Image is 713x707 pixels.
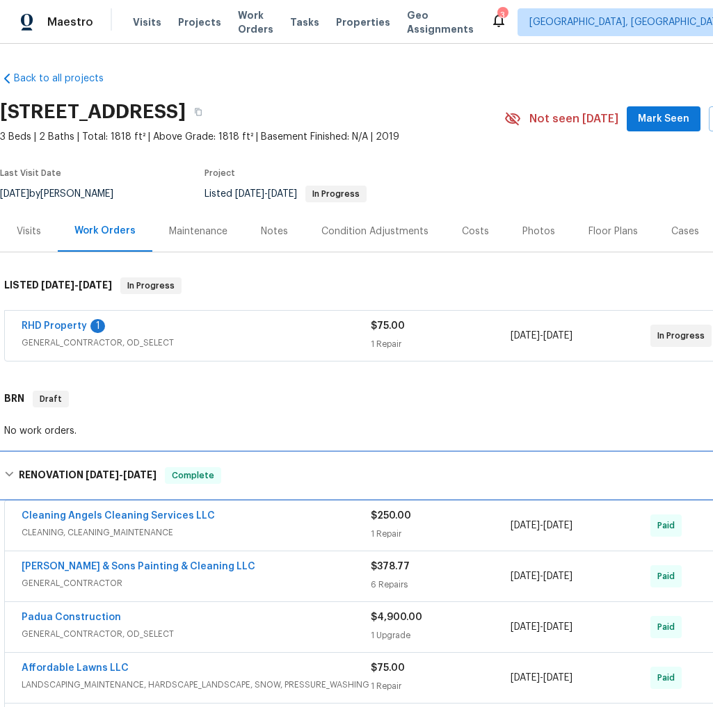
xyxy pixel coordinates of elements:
[511,671,572,685] span: -
[543,331,572,341] span: [DATE]
[588,225,638,238] div: Floor Plans
[205,189,367,199] span: Listed
[627,106,700,132] button: Mark Seen
[657,671,680,685] span: Paid
[657,569,680,583] span: Paid
[22,663,129,673] a: Affordable Lawns LLC
[22,336,371,350] span: GENERAL_CONTRACTOR, OD_SELECT
[22,612,121,622] a: Padua Construction
[407,8,474,36] span: Geo Assignments
[543,673,572,683] span: [DATE]
[371,628,511,642] div: 1 Upgrade
[22,321,87,331] a: RHD Property
[4,277,112,294] h6: LISTED
[41,280,74,290] span: [DATE]
[307,190,365,198] span: In Progress
[462,225,489,238] div: Costs
[22,678,371,692] span: LANDSCAPING_MAINTENANCE, HARDSCAPE_LANDSCAPE, SNOW, PRESSURE_WASHING
[657,620,680,634] span: Paid
[371,527,511,541] div: 1 Repair
[511,519,572,533] span: -
[22,627,371,641] span: GENERAL_CONTRACTOR, OD_SELECT
[511,521,540,530] span: [DATE]
[34,392,67,406] span: Draft
[371,321,405,331] span: $75.00
[671,225,699,238] div: Cases
[511,329,572,343] span: -
[336,15,390,29] span: Properties
[178,15,221,29] span: Projects
[186,99,211,124] button: Copy Address
[90,319,105,333] div: 1
[321,225,428,238] div: Condition Adjustments
[371,663,405,673] span: $75.00
[86,470,119,480] span: [DATE]
[41,280,112,290] span: -
[657,329,710,343] span: In Progress
[22,576,371,590] span: GENERAL_CONTRACTOR
[74,224,136,238] div: Work Orders
[47,15,93,29] span: Maestro
[22,526,371,539] span: CLEANING, CLEANING_MAINTENANCE
[511,622,540,632] span: [DATE]
[238,8,273,36] span: Work Orders
[17,225,41,238] div: Visits
[133,15,161,29] span: Visits
[543,622,572,632] span: [DATE]
[122,279,180,293] span: In Progress
[235,189,297,199] span: -
[261,225,288,238] div: Notes
[169,225,227,238] div: Maintenance
[371,612,422,622] span: $4,900.00
[511,331,540,341] span: [DATE]
[86,470,157,480] span: -
[543,571,572,581] span: [DATE]
[371,337,511,351] div: 1 Repair
[19,467,157,484] h6: RENOVATION
[497,8,507,22] div: 3
[4,391,24,407] h6: BRN
[22,562,255,571] a: [PERSON_NAME] & Sons Painting & Cleaning LLC
[371,578,511,592] div: 6 Repairs
[166,469,220,482] span: Complete
[522,225,555,238] div: Photos
[79,280,112,290] span: [DATE]
[371,511,411,521] span: $250.00
[543,521,572,530] span: [DATE]
[529,112,618,126] span: Not seen [DATE]
[638,111,689,128] span: Mark Seen
[235,189,264,199] span: [DATE]
[511,673,540,683] span: [DATE]
[268,189,297,199] span: [DATE]
[511,571,540,581] span: [DATE]
[511,620,572,634] span: -
[657,519,680,533] span: Paid
[290,17,319,27] span: Tasks
[511,569,572,583] span: -
[371,562,410,571] span: $378.77
[22,511,215,521] a: Cleaning Angels Cleaning Services LLC
[205,169,235,177] span: Project
[371,679,511,693] div: 1 Repair
[123,470,157,480] span: [DATE]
